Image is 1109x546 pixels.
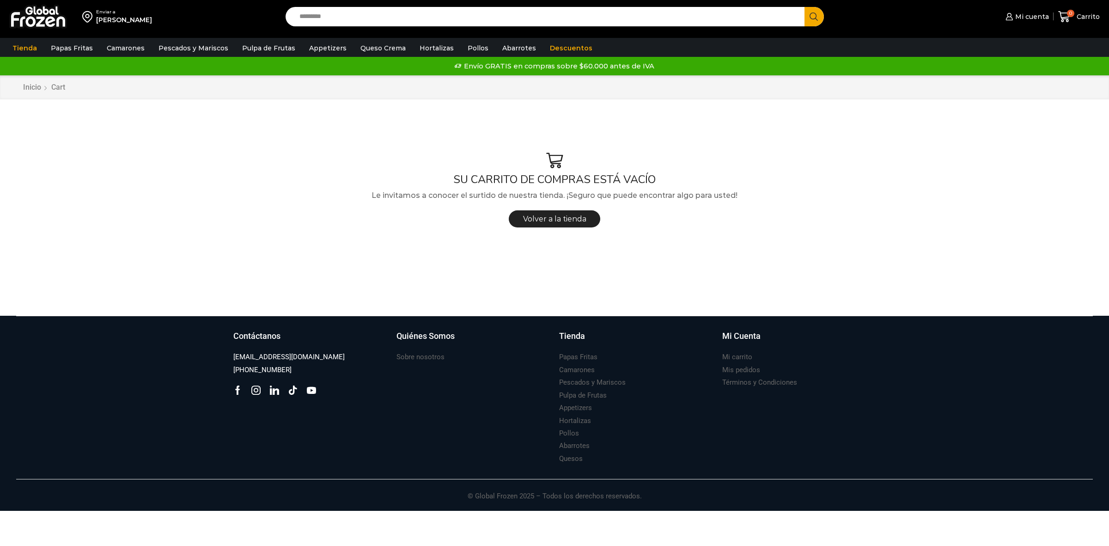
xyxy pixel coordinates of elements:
a: Pollos [559,427,579,440]
div: Enviar a [96,9,152,15]
a: Términos y Condiciones [722,376,797,389]
a: Sobre nosotros [396,351,445,363]
span: 0 [1067,10,1074,17]
a: Papas Fritas [559,351,597,363]
h3: Papas Fritas [559,352,597,362]
p: Le invitamos a conocer el surtido de nuestra tienda. ¡Seguro que puede encontrar algo para usted! [16,190,1093,202]
a: Hortalizas [415,39,458,57]
h3: Pulpa de Frutas [559,391,607,400]
span: Mi cuenta [1013,12,1049,21]
h3: Camarones [559,365,595,375]
h3: Pescados y Mariscos [559,378,626,387]
a: Camarones [102,39,149,57]
a: [EMAIL_ADDRESS][DOMAIN_NAME] [233,351,345,363]
span: Carrito [1074,12,1100,21]
h3: Tienda [559,330,585,342]
h3: Términos y Condiciones [722,378,797,387]
h3: [EMAIL_ADDRESS][DOMAIN_NAME] [233,352,345,362]
a: Tienda [559,330,713,351]
button: Search button [804,7,824,26]
a: Appetizers [559,402,592,414]
a: Mis pedidos [722,364,760,376]
a: Quesos [559,453,583,465]
a: Quiénes Somos [396,330,550,351]
img: address-field-icon.svg [82,9,96,25]
p: © Global Frozen 2025 – Todos los derechos reservados. [229,479,880,502]
a: Inicio [23,82,42,93]
h3: Quesos [559,454,583,464]
a: Papas Fritas [46,39,97,57]
a: Hortalizas [559,415,591,427]
h3: Mis pedidos [722,365,760,375]
a: Camarones [559,364,595,376]
a: Abarrotes [498,39,541,57]
a: Pollos [463,39,493,57]
span: Volver a la tienda [523,215,586,223]
a: Pescados y Mariscos [154,39,233,57]
h3: Contáctanos [233,330,280,342]
h3: Appetizers [559,403,592,413]
div: [PERSON_NAME] [96,15,152,25]
a: Abarrotes [559,440,590,452]
a: Mi carrito [722,351,752,363]
a: Mi cuenta [1003,7,1048,26]
a: Contáctanos [233,330,387,351]
h3: Pollos [559,429,579,438]
a: Pulpa de Frutas [238,39,300,57]
h3: Mi carrito [722,352,752,362]
a: Volver a la tienda [509,210,601,227]
a: Appetizers [305,39,351,57]
a: Queso Crema [356,39,410,57]
h3: Mi Cuenta [722,330,761,342]
h1: SU CARRITO DE COMPRAS ESTÁ VACÍO [16,173,1093,186]
a: [PHONE_NUMBER] [233,364,292,376]
a: Tienda [8,39,42,57]
h3: Quiénes Somos [396,330,455,342]
a: Descuentos [545,39,597,57]
h3: Abarrotes [559,441,590,451]
a: 0 Carrito [1058,6,1100,28]
a: Pulpa de Frutas [559,389,607,402]
h3: Hortalizas [559,416,591,426]
a: Mi Cuenta [722,330,876,351]
h3: [PHONE_NUMBER] [233,365,292,375]
a: Pescados y Mariscos [559,376,626,389]
span: Cart [51,83,65,92]
h3: Sobre nosotros [396,352,445,362]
